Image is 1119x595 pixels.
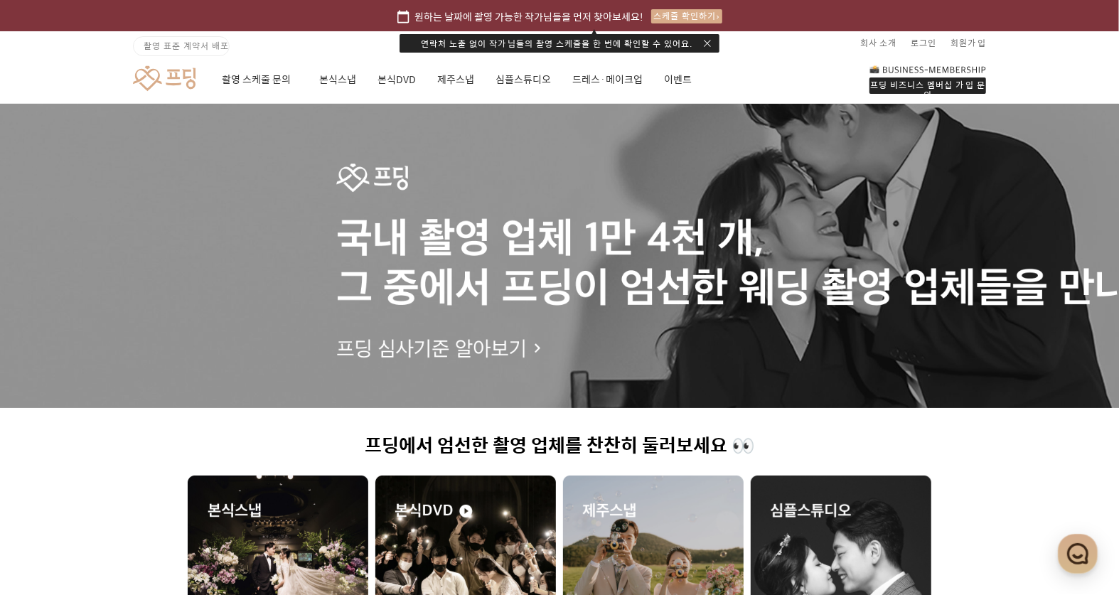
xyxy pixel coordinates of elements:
[4,451,94,486] a: 홈
[222,55,298,104] a: 촬영 스케줄 문의
[869,64,986,94] a: 프딩 비즈니스 멤버십 가입 문의
[378,55,416,104] a: 본식DVD
[144,39,229,52] span: 촬영 표준 계약서 배포
[496,55,551,104] a: 심플스튜디오
[220,472,237,483] span: 설정
[188,435,931,457] h1: 프딩에서 엄선한 촬영 업체를 찬찬히 둘러보세요 👀
[869,77,986,94] div: 프딩 비즈니스 멤버십 가입 문의
[664,55,692,104] a: 이벤트
[183,451,273,486] a: 설정
[94,451,183,486] a: 대화
[133,36,230,56] a: 촬영 표준 계약서 배포
[651,9,722,23] div: 스케줄 확인하기
[911,31,936,54] a: 로그인
[415,9,644,24] span: 원하는 날짜에 촬영 가능한 작가님들을 먼저 찾아보세요!
[319,55,356,104] a: 본식스냅
[400,34,719,53] div: 연락처 노출 없이 작가님들의 촬영 스케줄을 한 번에 확인할 수 있어요.
[572,55,643,104] a: 드레스·메이크업
[951,31,986,54] a: 회원가입
[860,31,896,54] a: 회사 소개
[130,473,147,484] span: 대화
[45,472,53,483] span: 홈
[437,55,474,104] a: 제주스냅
